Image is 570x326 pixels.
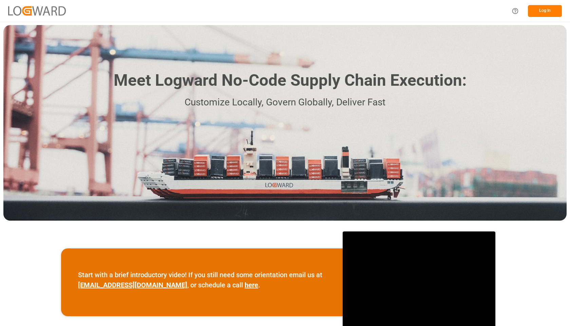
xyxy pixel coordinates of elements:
[8,6,66,15] img: Logward_new_orange.png
[528,5,562,17] button: Log In
[78,270,326,290] p: Start with a brief introductory video! If you still need some orientation email us at , or schedu...
[245,281,258,289] a: here
[78,281,187,289] a: [EMAIL_ADDRESS][DOMAIN_NAME]
[114,68,467,93] h1: Meet Logward No-Code Supply Chain Execution:
[508,3,523,19] button: Help Center
[103,95,467,110] p: Customize Locally, Govern Globally, Deliver Fast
